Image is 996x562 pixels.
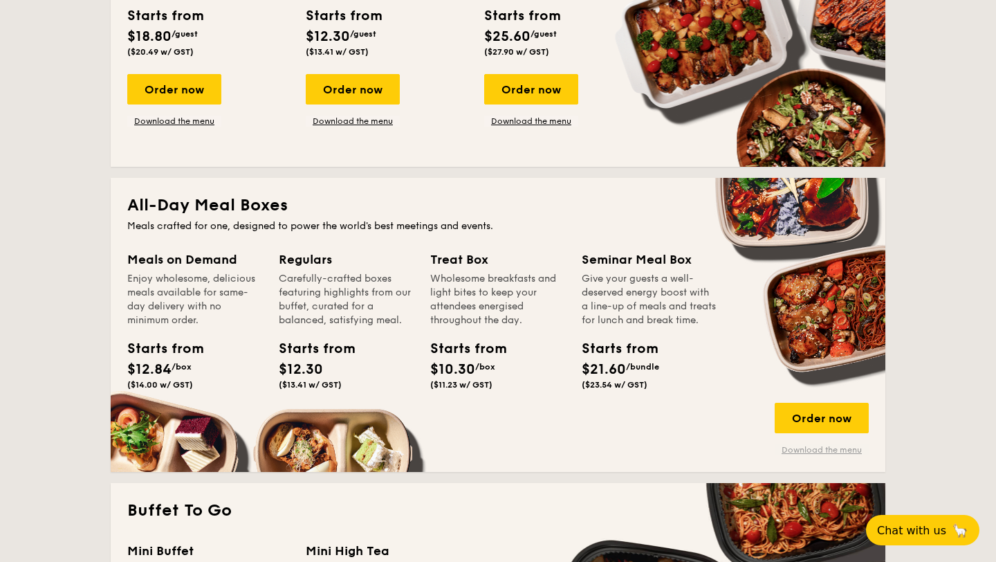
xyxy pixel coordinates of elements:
[475,362,495,372] span: /box
[430,380,492,390] span: ($11.23 w/ GST)
[775,444,869,455] a: Download the menu
[306,541,468,561] div: Mini High Tea
[127,361,172,378] span: $12.84
[127,500,869,522] h2: Buffet To Go
[127,74,221,105] div: Order now
[127,6,203,26] div: Starts from
[484,6,560,26] div: Starts from
[306,74,400,105] div: Order now
[430,361,475,378] span: $10.30
[306,28,350,45] span: $12.30
[306,47,369,57] span: ($13.41 w/ GST)
[306,116,400,127] a: Download the menu
[877,524,946,537] span: Chat with us
[127,338,190,359] div: Starts from
[127,219,869,233] div: Meals crafted for one, designed to power the world's best meetings and events.
[127,28,172,45] span: $18.80
[172,362,192,372] span: /box
[952,523,968,538] span: 🦙
[306,6,381,26] div: Starts from
[127,380,193,390] span: ($14.00 w/ GST)
[279,338,341,359] div: Starts from
[172,29,198,39] span: /guest
[430,250,565,269] div: Treat Box
[582,338,644,359] div: Starts from
[582,380,647,390] span: ($23.54 w/ GST)
[127,250,262,269] div: Meals on Demand
[430,338,492,359] div: Starts from
[582,272,717,327] div: Give your guests a well-deserved energy boost with a line-up of meals and treats for lunch and br...
[775,403,869,433] div: Order now
[279,272,414,327] div: Carefully-crafted boxes featuring highlights from our buffet, curated for a balanced, satisfying ...
[127,116,221,127] a: Download the menu
[127,541,289,561] div: Mini Buffet
[279,380,342,390] span: ($13.41 w/ GST)
[531,29,557,39] span: /guest
[582,250,717,269] div: Seminar Meal Box
[484,47,549,57] span: ($27.90 w/ GST)
[866,515,979,545] button: Chat with us🦙
[127,47,194,57] span: ($20.49 w/ GST)
[484,116,578,127] a: Download the menu
[279,250,414,269] div: Regulars
[484,74,578,105] div: Order now
[582,361,626,378] span: $21.60
[279,361,323,378] span: $12.30
[350,29,376,39] span: /guest
[430,272,565,327] div: Wholesome breakfasts and light bites to keep your attendees energised throughout the day.
[127,194,869,217] h2: All-Day Meal Boxes
[626,362,659,372] span: /bundle
[127,272,262,327] div: Enjoy wholesome, delicious meals available for same-day delivery with no minimum order.
[484,28,531,45] span: $25.60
